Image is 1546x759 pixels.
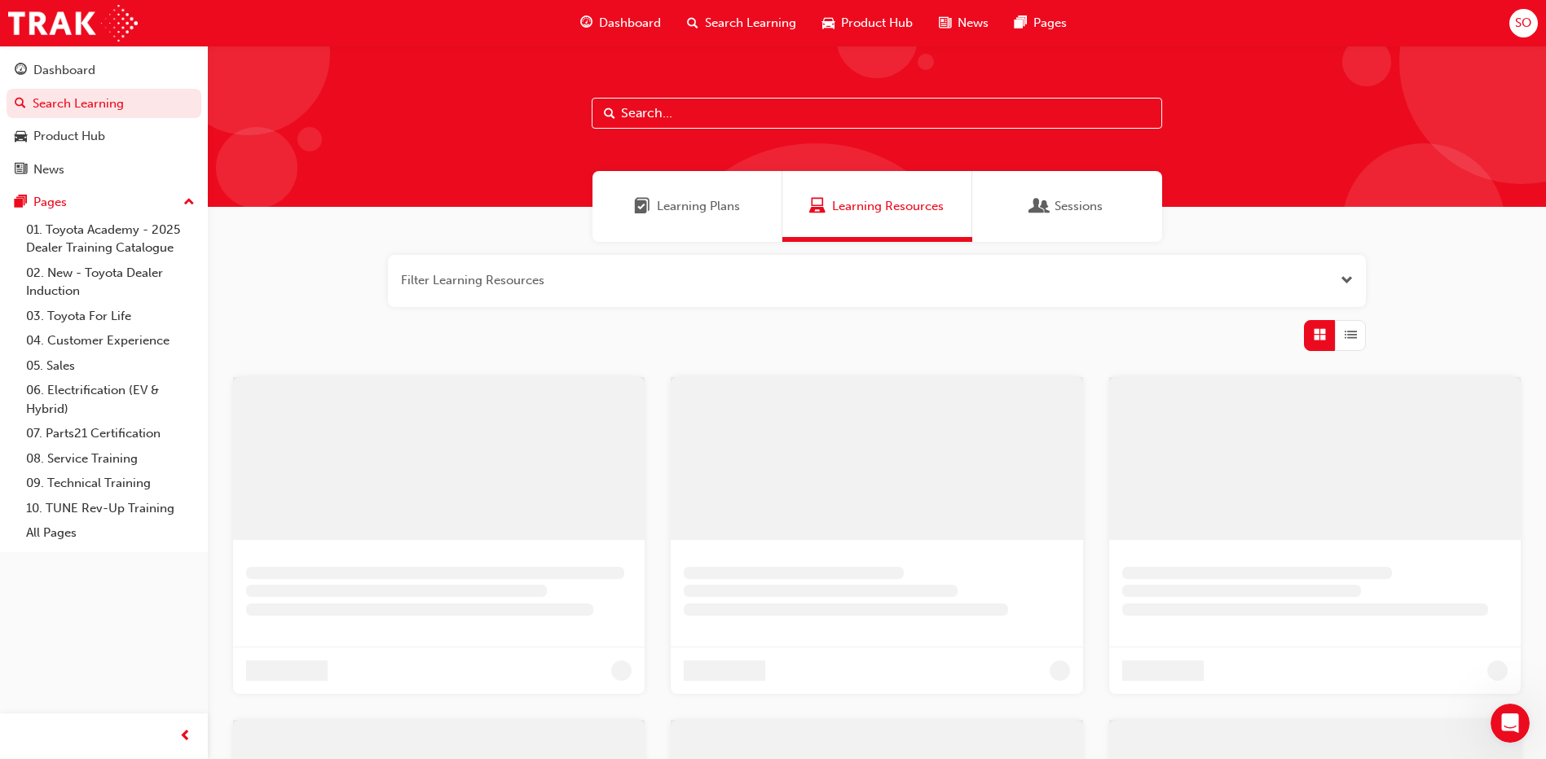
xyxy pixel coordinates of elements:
[939,13,951,33] span: news-icon
[8,5,138,42] img: Trak
[15,163,27,178] span: news-icon
[1032,197,1048,216] span: Sessions
[674,7,809,40] a: search-iconSearch Learning
[7,121,201,151] a: Product Hub
[33,61,95,80] div: Dashboard
[809,7,926,40] a: car-iconProduct Hub
[183,192,195,213] span: up-icon
[33,127,105,146] div: Product Hub
[580,13,592,33] span: guage-icon
[179,726,192,747] span: prev-icon
[7,55,201,86] a: Dashboard
[1055,197,1103,216] span: Sessions
[809,197,826,216] span: Learning Resources
[7,89,201,119] a: Search Learning
[7,187,201,217] button: Pages
[1314,326,1326,344] span: Grid
[1015,13,1027,33] span: pages-icon
[20,446,201,472] a: 08. Service Training
[822,13,835,33] span: car-icon
[1509,9,1538,37] button: SO
[592,171,782,242] a: Learning PlansLearning Plans
[15,97,26,112] span: search-icon
[20,496,201,521] a: 10. TUNE Rev-Up Training
[705,14,796,33] span: Search Learning
[604,104,615,123] span: Search
[15,195,27,210] span: pages-icon
[634,197,650,216] span: Learning Plans
[1341,271,1353,290] button: Open the filter
[599,14,661,33] span: Dashboard
[1345,326,1357,344] span: List
[20,520,201,546] a: All Pages
[33,160,64,179] div: News
[1002,7,1080,40] a: pages-iconPages
[657,197,740,216] span: Learning Plans
[592,98,1162,129] input: Search...
[20,304,201,329] a: 03. Toyota For Life
[20,353,201,379] a: 05. Sales
[20,328,201,353] a: 04. Customer Experience
[1515,14,1531,33] span: SO
[687,13,698,33] span: search-icon
[782,171,972,242] a: Learning ResourcesLearning Resources
[958,14,989,33] span: News
[7,52,201,187] button: DashboardSearch LearningProduct HubNews
[841,14,913,33] span: Product Hub
[972,171,1162,242] a: SessionsSessions
[15,129,27,144] span: car-icon
[15,64,27,78] span: guage-icon
[567,7,674,40] a: guage-iconDashboard
[1033,14,1067,33] span: Pages
[20,471,201,496] a: 09. Technical Training
[20,378,201,421] a: 06. Electrification (EV & Hybrid)
[20,217,201,261] a: 01. Toyota Academy - 2025 Dealer Training Catalogue
[926,7,1002,40] a: news-iconNews
[832,197,944,216] span: Learning Resources
[1491,704,1530,743] iframe: Intercom live chat
[7,155,201,185] a: News
[33,193,67,212] div: Pages
[20,261,201,304] a: 02. New - Toyota Dealer Induction
[20,421,201,446] a: 07. Parts21 Certification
